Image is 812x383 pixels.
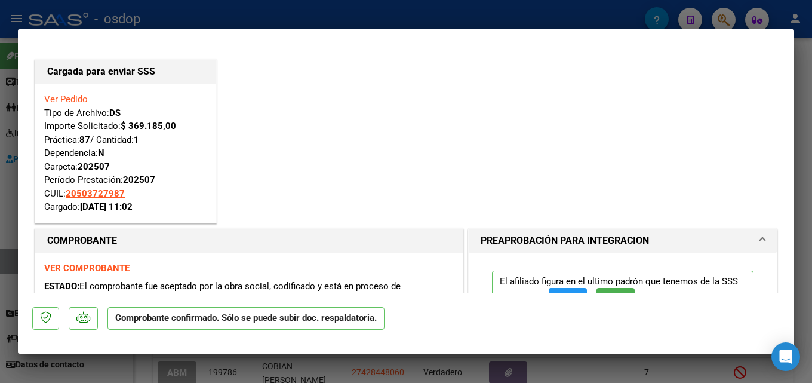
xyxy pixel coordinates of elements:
[596,288,635,310] button: SSS
[44,93,207,214] div: Tipo de Archivo: Importe Solicitado: Práctica: / Cantidad: Dependencia: Carpeta: Período Prestaci...
[121,121,176,131] strong: $ 369.185,00
[44,281,401,305] span: El comprobante fue aceptado por la obra social, codificado y está en proceso de presentación en l...
[66,188,125,199] span: 20503727987
[549,288,587,310] button: FTP
[78,161,110,172] strong: 202507
[44,263,130,274] a: VER COMPROBANTE
[771,342,800,371] div: Open Intercom Messenger
[80,201,133,212] strong: [DATE] 11:02
[123,174,155,185] strong: 202507
[134,134,139,145] strong: 1
[492,271,753,315] p: El afiliado figura en el ultimo padrón que tenemos de la SSS de
[469,229,777,253] mat-expansion-panel-header: PREAPROBACIÓN PARA INTEGRACION
[107,307,385,330] p: Comprobante confirmado. Sólo se puede subir doc. respaldatoria.
[44,281,79,292] span: ESTADO:
[109,108,121,118] strong: DS
[47,235,117,246] strong: COMPROBANTE
[79,134,90,145] strong: 87
[98,148,104,158] strong: N
[481,234,649,248] h1: PREAPROBACIÓN PARA INTEGRACION
[44,94,88,105] a: Ver Pedido
[47,65,204,79] h1: Cargada para enviar SSS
